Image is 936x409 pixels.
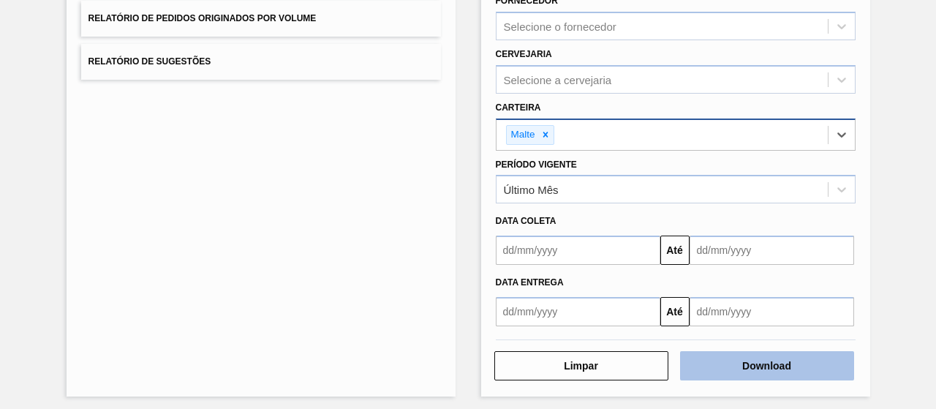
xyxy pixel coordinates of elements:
[504,184,559,196] div: Último Mês
[494,351,668,380] button: Limpar
[690,297,854,326] input: dd/mm/yyyy
[680,351,854,380] button: Download
[496,102,541,113] label: Carteira
[504,73,612,86] div: Selecione a cervejaria
[660,297,690,326] button: Até
[496,277,564,288] span: Data entrega
[496,49,552,59] label: Cervejaria
[660,236,690,265] button: Até
[81,1,441,37] button: Relatório de Pedidos Originados por Volume
[496,297,660,326] input: dd/mm/yyyy
[88,13,317,23] span: Relatório de Pedidos Originados por Volume
[496,160,577,170] label: Período Vigente
[690,236,854,265] input: dd/mm/yyyy
[81,44,441,80] button: Relatório de Sugestões
[504,20,616,33] div: Selecione o fornecedor
[496,216,556,226] span: Data coleta
[496,236,660,265] input: dd/mm/yyyy
[507,126,537,144] div: Malte
[88,56,211,67] span: Relatório de Sugestões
